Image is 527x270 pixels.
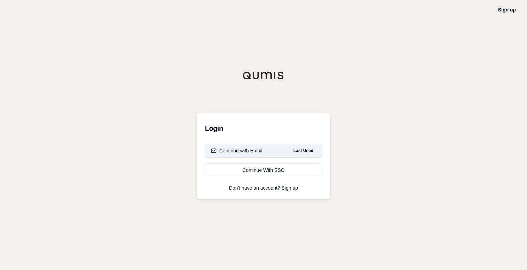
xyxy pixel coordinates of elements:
span: Last Used [291,146,316,155]
button: Continue with EmailLast Used [205,144,322,158]
a: Continue With SSO [205,163,322,177]
div: Continue With SSO [211,167,316,174]
div: Continue with Email [211,147,262,154]
a: Sign up [498,7,516,13]
p: Don't have an account? [205,185,322,190]
img: Qumis [243,71,284,80]
a: Sign up [282,185,298,191]
h3: Login [205,121,322,135]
